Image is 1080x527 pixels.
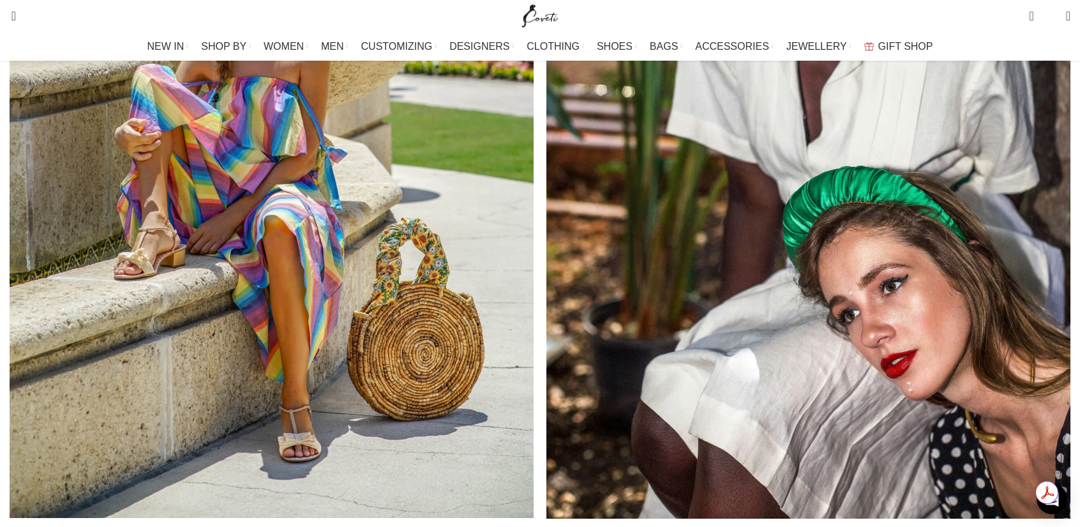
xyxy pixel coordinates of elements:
[3,3,16,29] a: Search
[147,40,184,52] span: NEW IN
[650,40,678,52] span: BAGS
[519,10,562,20] a: Site logo
[361,40,433,52] span: CUSTOMIZING
[321,40,344,52] span: MEN
[147,34,189,59] a: NEW IN
[1030,6,1040,16] span: 0
[597,40,633,52] span: SHOES
[321,34,348,59] a: MEN
[695,34,774,59] a: ACCESSORIES
[597,34,637,59] a: SHOES
[264,34,308,59] a: WOMEN
[264,40,304,52] span: WOMEN
[3,34,1077,59] div: Main navigation
[361,34,437,59] a: CUSTOMIZING
[864,34,933,59] a: GIFT SHOP
[650,34,682,59] a: BAGS
[1023,3,1040,29] a: 0
[786,40,847,52] span: JEWELLERY
[864,42,874,50] img: GiftBag
[1046,13,1056,22] span: 0
[201,40,246,52] span: SHOP BY
[878,40,933,52] span: GIFT SHOP
[695,40,769,52] span: ACCESSORIES
[449,34,514,59] a: DESIGNERS
[786,34,851,59] a: JEWELLERY
[201,34,251,59] a: SHOP BY
[527,40,580,52] span: CLOTHING
[527,34,584,59] a: CLOTHING
[1044,3,1056,29] div: My Wishlist
[449,40,509,52] span: DESIGNERS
